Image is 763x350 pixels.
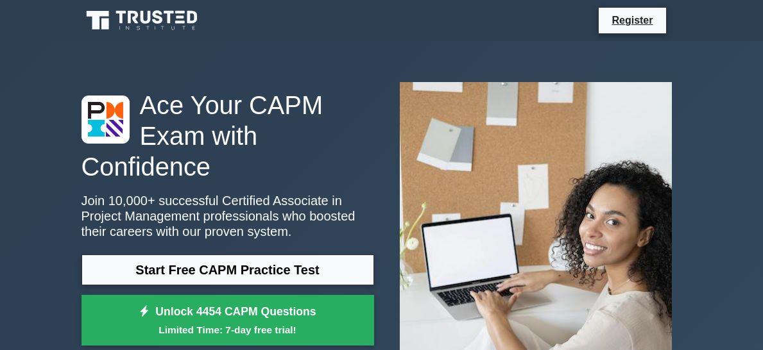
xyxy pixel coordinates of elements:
[604,12,660,28] a: Register
[81,90,374,182] h1: Ace Your CAPM Exam with Confidence
[81,295,374,346] a: Unlock 4454 CAPM QuestionsLimited Time: 7-day free trial!
[81,193,374,239] p: Join 10,000+ successful Certified Associate in Project Management professionals who boosted their...
[81,254,374,285] a: Start Free CAPM Practice Test
[98,322,358,337] small: Limited Time: 7-day free trial!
